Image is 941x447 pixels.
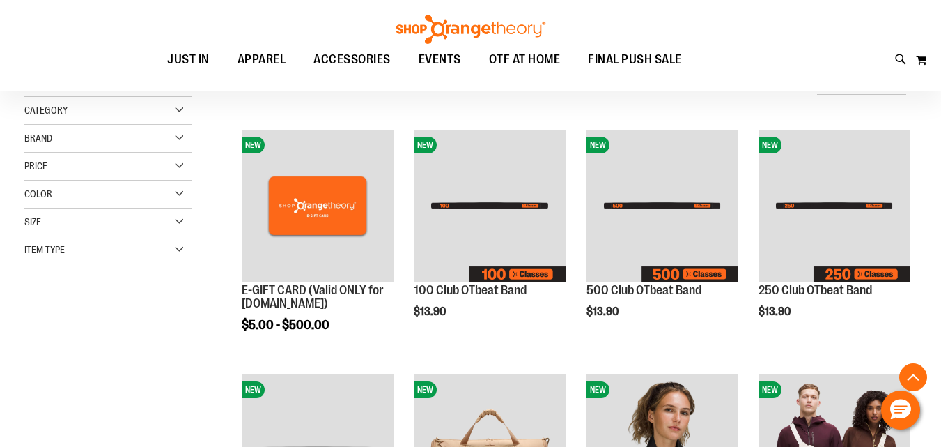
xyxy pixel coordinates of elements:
span: ACCESSORIES [313,44,391,75]
img: E-GIFT CARD (Valid ONLY for ShopOrangetheory.com) [242,130,393,281]
img: Image of 250 Club OTbeat Band [759,130,910,281]
span: FINAL PUSH SALE [588,44,682,75]
a: 500 Club OTbeat Band [586,283,701,297]
a: FINAL PUSH SALE [574,44,696,76]
a: 100 Club OTbeat Band [414,283,527,297]
a: ACCESSORIES [300,44,405,75]
img: Image of 500 Club OTbeat Band [586,130,738,281]
span: NEW [586,137,609,153]
span: $13.90 [759,305,793,318]
span: NEW [242,381,265,398]
span: Color [24,188,52,199]
span: APPAREL [238,44,286,75]
div: product [235,123,400,368]
div: product [407,123,572,347]
span: NEW [759,381,781,398]
a: JUST IN [153,44,224,76]
span: NEW [759,137,781,153]
a: Image of 250 Club OTbeat BandNEW [759,130,910,283]
a: EVENTS [405,44,475,76]
span: OTF AT HOME [489,44,561,75]
a: OTF AT HOME [475,44,575,76]
a: E-GIFT CARD (Valid ONLY for ShopOrangetheory.com)NEW [242,130,393,283]
span: Category [24,105,68,116]
span: Price [24,160,47,172]
div: product [580,123,745,347]
span: $13.90 [586,305,621,318]
span: Brand [24,132,52,144]
a: 250 Club OTbeat Band [759,283,872,297]
span: NEW [414,137,437,153]
span: $13.90 [414,305,448,318]
a: Image of 500 Club OTbeat BandNEW [586,130,738,283]
span: Size [24,216,41,227]
div: product [752,123,917,347]
span: Item Type [24,244,65,255]
button: Hello, have a question? Let’s chat. [881,391,920,430]
span: NEW [414,381,437,398]
img: Shop Orangetheory [394,15,547,44]
a: E-GIFT CARD (Valid ONLY for [DOMAIN_NAME]) [242,283,384,311]
img: Image of 100 Club OTbeat Band [414,130,565,281]
a: Image of 100 Club OTbeat BandNEW [414,130,565,283]
span: NEW [586,381,609,398]
a: APPAREL [224,44,300,76]
span: $5.00 - $500.00 [242,318,329,332]
span: JUST IN [167,44,210,75]
button: Back To Top [899,363,927,391]
span: EVENTS [419,44,461,75]
span: NEW [242,137,265,153]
